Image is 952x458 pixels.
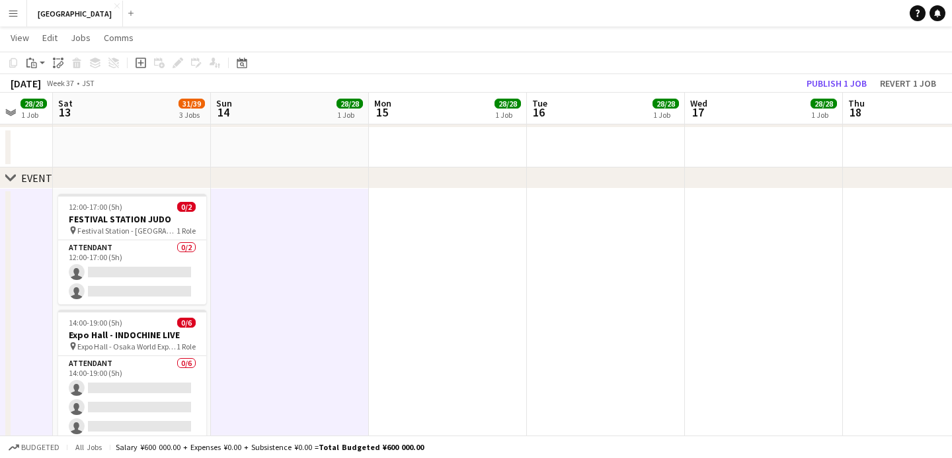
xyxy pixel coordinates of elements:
span: Total Budgeted ¥600 000.00 [319,442,424,452]
span: 28/28 [20,99,47,109]
span: Comms [104,32,134,44]
span: 28/28 [811,99,837,109]
app-card-role: ATTENDANT0/212:00-17:00 (5h) [58,240,206,304]
a: Comms [99,29,139,46]
span: 13 [56,105,73,120]
div: 1 Job [337,110,362,120]
span: 16 [530,105,547,120]
div: 1 Job [811,110,836,120]
span: Week 37 [44,78,77,88]
h3: Expo Hall - INDOCHINE LIVE [58,329,206,341]
button: Publish 1 job [801,75,872,92]
span: View [11,32,29,44]
a: Edit [37,29,63,46]
div: Salary ¥600 000.00 + Expenses ¥0.00 + Subsistence ¥0.00 = [116,442,424,452]
span: Edit [42,32,58,44]
a: View [5,29,34,46]
span: 12:00-17:00 (5h) [69,202,122,212]
span: 18 [846,105,865,120]
button: Budgeted [7,440,61,455]
a: Jobs [65,29,96,46]
span: 17 [688,105,707,120]
span: 28/28 [653,99,679,109]
div: 1 Job [21,110,46,120]
span: Sun [216,97,232,109]
span: Tue [532,97,547,109]
span: 14 [214,105,232,120]
h3: FESTIVAL STATION JUDO [58,213,206,225]
span: 15 [372,105,391,120]
span: Festival Station - [GEOGRAPHIC_DATA] World Expo 2025 [77,226,177,236]
span: 0/2 [177,202,196,212]
span: 28/28 [337,99,363,109]
span: Thu [848,97,865,109]
span: Expo Hall - Osaka World Expo 2025 [77,342,177,351]
span: Jobs [71,32,91,44]
div: EVENT [21,171,52,185]
div: 1 Job [653,110,678,120]
span: Mon [374,97,391,109]
span: Sat [58,97,73,109]
span: 14:00-19:00 (5h) [69,318,122,328]
span: 28/28 [495,99,521,109]
div: 1 Job [495,110,520,120]
span: All jobs [73,442,104,452]
span: 1 Role [177,342,196,351]
span: 0/6 [177,318,196,328]
button: Revert 1 job [875,75,941,92]
div: JST [82,78,95,88]
span: 1 Role [177,226,196,236]
span: 31/39 [178,99,205,109]
div: [DATE] [11,77,41,90]
app-job-card: 12:00-17:00 (5h)0/2FESTIVAL STATION JUDO Festival Station - [GEOGRAPHIC_DATA] World Expo 20251 Ro... [58,194,206,304]
span: Budgeted [21,443,59,452]
span: Wed [690,97,707,109]
button: [GEOGRAPHIC_DATA] [27,1,123,26]
div: 3 Jobs [179,110,204,120]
